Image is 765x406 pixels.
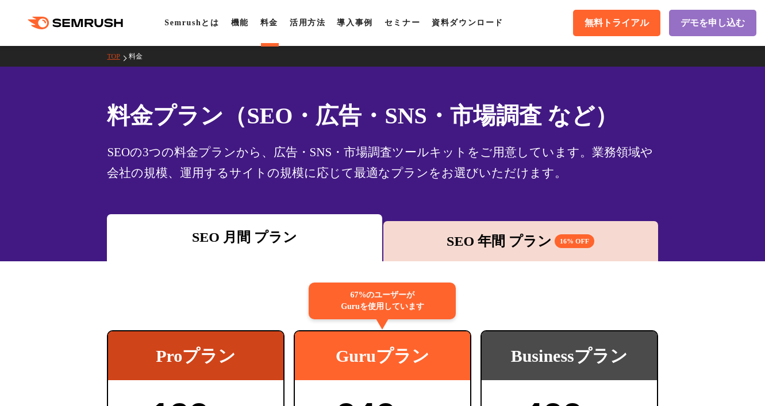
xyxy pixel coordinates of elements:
a: 料金 [129,52,151,60]
a: 機能 [231,18,249,27]
span: 無料トライアル [585,17,649,29]
div: SEOの3つの料金プランから、広告・SNS・市場調査ツールキットをご用意しています。業務領域や会社の規模、運用するサイトの規模に応じて最適なプランをお選びいただけます。 [107,142,658,183]
a: セミナー [385,18,420,27]
div: Guruプラン [295,331,470,380]
a: TOP [107,52,128,60]
div: SEO 年間 プラン [389,231,652,252]
a: Semrushとは [164,18,219,27]
div: 67%のユーザーが Guruを使用しています [309,283,456,319]
h1: 料金プラン（SEO・広告・SNS・市場調査 など） [107,99,658,133]
a: 料金 [260,18,278,27]
div: Proプラン [108,331,283,380]
div: Businessプラン [482,331,657,380]
a: 資料ダウンロード [432,18,503,27]
a: 無料トライアル [573,10,660,36]
a: 導入事例 [337,18,372,27]
a: 活用方法 [290,18,325,27]
span: 16% OFF [555,234,594,248]
a: デモを申し込む [669,10,756,36]
div: SEO 月間 プラン [113,227,376,248]
span: デモを申し込む [681,17,745,29]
